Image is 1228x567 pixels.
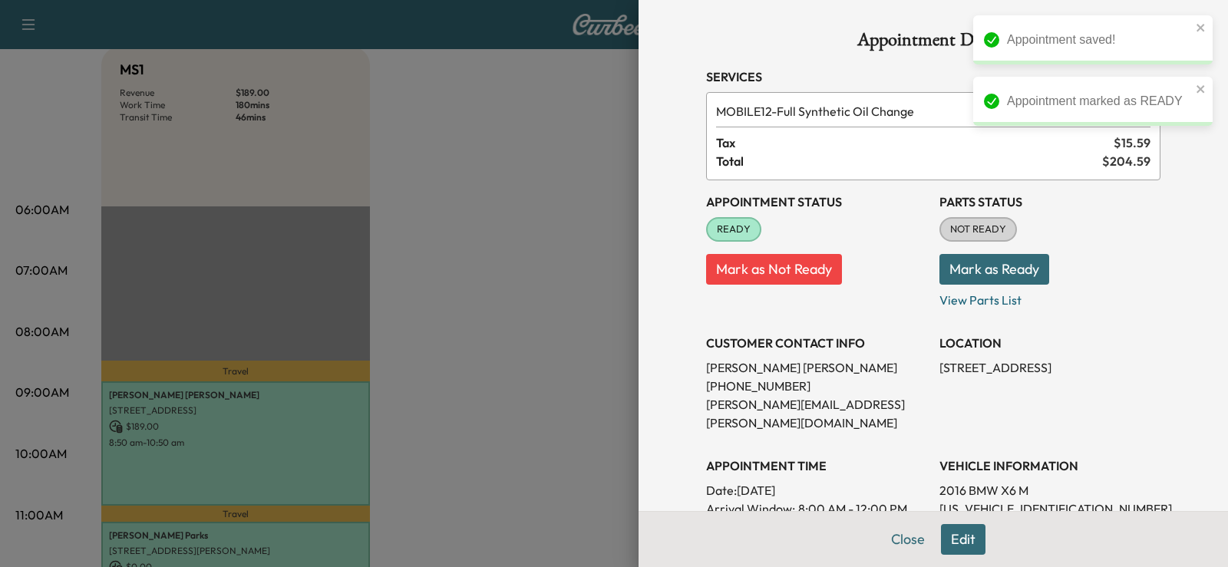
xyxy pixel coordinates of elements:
h3: APPOINTMENT TIME [706,457,927,475]
h3: VEHICLE INFORMATION [939,457,1160,475]
p: [US_VEHICLE_IDENTIFICATION_NUMBER] [939,499,1160,518]
p: [STREET_ADDRESS] [939,358,1160,377]
span: NOT READY [941,222,1015,237]
p: [PERSON_NAME][EMAIL_ADDRESS][PERSON_NAME][DOMAIN_NAME] [706,395,927,432]
div: Appointment marked as READY [1007,92,1191,110]
span: Tax [716,134,1114,152]
p: [PERSON_NAME] [PERSON_NAME] [706,358,927,377]
button: close [1196,83,1207,95]
h3: Appointment Status [706,193,927,211]
button: close [1196,21,1207,34]
span: $ 15.59 [1114,134,1150,152]
p: View Parts List [939,285,1160,309]
span: Full Synthetic Oil Change [716,102,1098,120]
span: $ 204.59 [1102,152,1150,170]
h3: Parts Status [939,193,1160,211]
span: READY [708,222,760,237]
button: Mark as Not Ready [706,254,842,285]
button: Close [881,524,935,555]
span: Total [716,152,1102,170]
p: [PHONE_NUMBER] [706,377,927,395]
h1: Appointment Details [706,31,1160,55]
div: Appointment saved! [1007,31,1191,49]
p: 2016 BMW X6 M [939,481,1160,499]
h3: Services [706,68,1160,86]
span: 8:00 AM - 12:00 PM [798,499,907,518]
h3: LOCATION [939,334,1160,352]
h3: CUSTOMER CONTACT INFO [706,334,927,352]
p: Arrival Window: [706,499,927,518]
button: Edit [941,524,985,555]
p: Date: [DATE] [706,481,927,499]
button: Mark as Ready [939,254,1049,285]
